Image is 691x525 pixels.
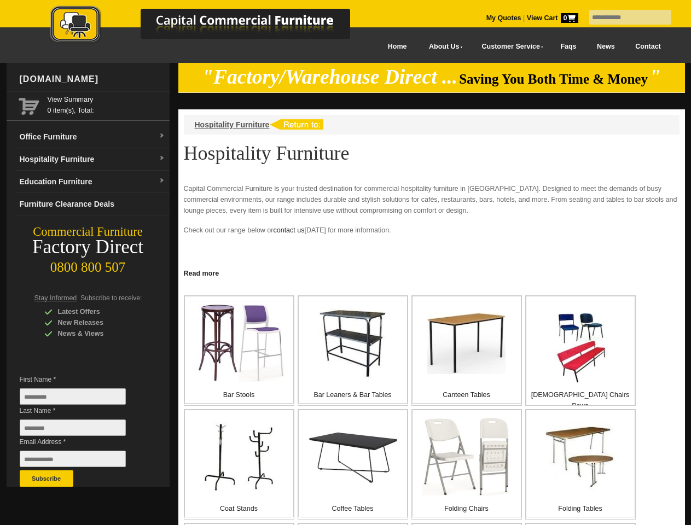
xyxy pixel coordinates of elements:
[308,430,398,484] img: Coffee Tables
[587,34,625,59] a: News
[184,225,680,247] p: Check out our range below or [DATE] for more information.
[159,133,165,139] img: dropdown
[20,388,126,405] input: First Name *
[525,14,578,22] a: View Cart0
[44,317,148,328] div: New Releases
[7,224,170,240] div: Commercial Furniture
[20,374,142,385] span: First Name *
[185,503,293,514] p: Coat Stands
[413,503,521,514] p: Folding Chairs
[20,470,73,487] button: Subscribe
[649,66,661,88] em: "
[318,308,387,378] img: Bar Leaners & Bar Tables
[486,14,521,22] a: My Quotes
[550,34,587,59] a: Faqs
[411,409,522,520] a: Folding Chairs Folding Chairs
[20,436,142,447] span: Email Address *
[20,5,403,45] img: Capital Commercial Furniture Logo
[159,178,165,184] img: dropdown
[269,119,323,130] img: return to
[159,155,165,162] img: dropdown
[34,294,77,302] span: Stay Informed
[15,63,170,96] div: [DOMAIN_NAME]
[411,295,522,406] a: Canteen Tables Canteen Tables
[526,503,635,514] p: Folding Tables
[184,295,294,406] a: Bar Stools Bar Stools
[625,34,671,59] a: Contact
[417,34,469,59] a: About Us
[20,5,403,49] a: Capital Commercial Furniture Logo
[298,409,408,520] a: Coffee Tables Coffee Tables
[7,254,170,275] div: 0800 800 507
[469,34,550,59] a: Customer Service
[44,328,148,339] div: News & Views
[273,226,304,234] a: contact us
[184,143,680,164] h1: Hospitality Furniture
[299,503,407,514] p: Coffee Tables
[178,265,685,279] a: Click to read more
[15,171,170,193] a: Education Furnituredropdown
[413,389,521,400] p: Canteen Tables
[44,306,148,317] div: Latest Offers
[527,14,578,22] strong: View Cart
[526,389,635,411] p: [DEMOGRAPHIC_DATA] Chairs Pews
[20,405,142,416] span: Last Name *
[545,313,615,383] img: Church Chairs Pews
[80,294,142,302] span: Subscribe to receive:
[15,148,170,171] a: Hospitality Furnituredropdown
[427,312,506,374] img: Canteen Tables
[561,13,578,23] span: 0
[20,451,126,467] input: Email Address *
[48,94,165,114] span: 0 item(s), Total:
[15,193,170,215] a: Furniture Clearance Deals
[185,389,293,400] p: Bar Stools
[298,295,408,406] a: Bar Leaners & Bar Tables Bar Leaners & Bar Tables
[202,66,457,88] em: "Factory/Warehouse Direct ...
[459,72,648,86] span: Saving You Both Time & Money
[525,295,636,406] a: Church Chairs Pews [DEMOGRAPHIC_DATA] Chairs Pews
[525,409,636,520] a: Folding Tables Folding Tables
[195,120,270,129] a: Hospitality Furniture
[545,422,615,492] img: Folding Tables
[299,389,407,400] p: Bar Leaners & Bar Tables
[20,419,126,436] input: Last Name *
[184,183,680,216] p: Capital Commercial Furniture is your trusted destination for commercial hospitality furniture in ...
[48,94,165,105] a: View Summary
[184,409,294,520] a: Coat Stands Coat Stands
[422,418,512,496] img: Folding Chairs
[194,304,284,382] img: Bar Stools
[15,126,170,148] a: Office Furnituredropdown
[204,422,275,491] img: Coat Stands
[7,240,170,255] div: Factory Direct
